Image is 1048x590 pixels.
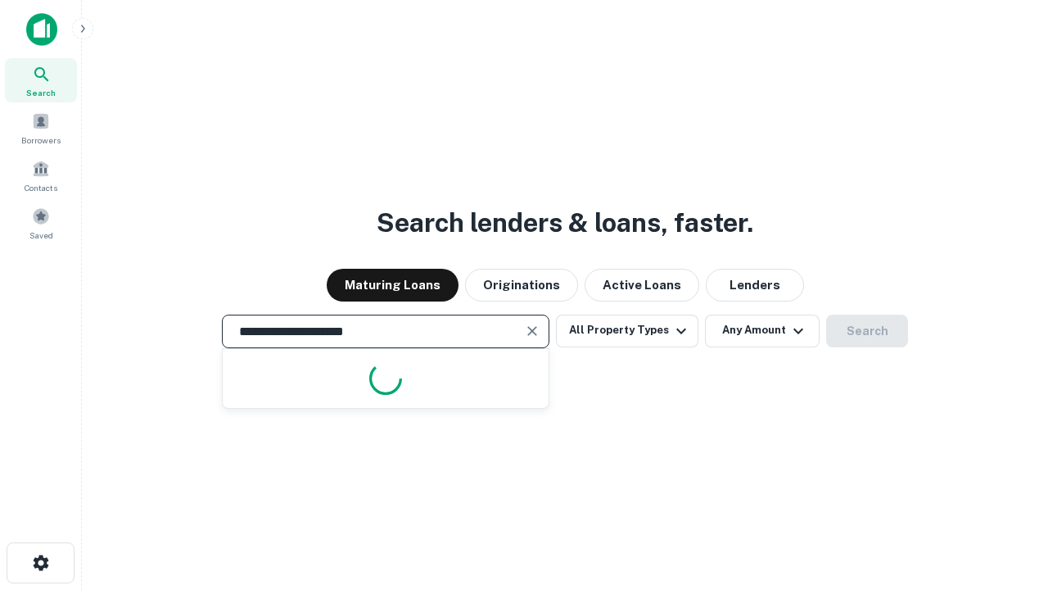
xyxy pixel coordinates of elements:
[705,315,820,347] button: Any Amount
[21,134,61,147] span: Borrowers
[5,58,77,102] a: Search
[26,13,57,46] img: capitalize-icon.png
[556,315,698,347] button: All Property Types
[5,153,77,197] a: Contacts
[377,203,753,243] h3: Search lenders & loans, faster.
[706,269,804,302] button: Lenders
[465,269,578,302] button: Originations
[521,320,544,343] button: Clear
[29,229,53,242] span: Saved
[25,181,57,194] span: Contacts
[585,269,699,302] button: Active Loans
[5,201,77,245] a: Saved
[5,106,77,150] a: Borrowers
[26,86,56,99] span: Search
[327,269,458,302] button: Maturing Loans
[966,459,1048,538] iframe: Chat Widget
